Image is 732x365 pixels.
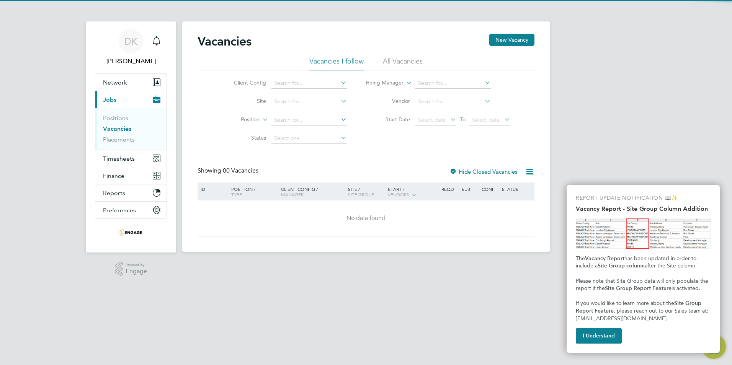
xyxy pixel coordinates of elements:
[480,182,500,196] div: Conf
[95,226,167,239] a: Go to home page
[585,255,624,262] strong: Vacancy Report
[415,78,491,89] input: Search for...
[86,21,176,253] nav: Main navigation
[119,226,142,239] img: footprintrecruitment-logo-retina.png
[415,96,491,107] input: Search for...
[418,116,446,123] span: Select date
[103,125,131,132] a: Vacancies
[348,191,374,197] span: Site Group
[271,96,347,107] input: Search for...
[222,79,266,86] label: Client Config
[576,255,585,262] span: The
[222,98,266,104] label: Site
[271,78,347,89] input: Search for...
[225,182,279,201] div: Position /
[576,278,710,292] span: Please note that Site Group data will only populate the report if the
[103,155,135,162] span: Timesheets
[458,114,468,124] span: To
[231,191,242,197] span: Type
[126,262,147,268] span: Powered by
[567,185,720,353] div: Vacancy Report - Site Group Column Addition
[124,36,137,46] span: DK
[366,116,410,123] label: Start Date
[489,34,534,46] button: New Vacancy
[346,182,386,201] div: Site /
[271,115,347,125] input: Search for...
[576,255,698,269] span: has been updated in order to include a
[95,29,167,66] a: Go to account details
[576,308,710,322] span: , please reach out to our Sales team at: [EMAIL_ADDRESS][DOMAIN_NAME]
[388,191,409,197] span: Vendors
[103,172,124,179] span: Finance
[309,57,364,70] li: Vacancies I follow
[198,34,252,49] h2: Vacancies
[103,79,127,86] span: Network
[576,205,711,212] h2: Vacancy Report - Site Group Column Addition
[95,57,167,66] span: Dawn Kennedy
[199,182,225,196] div: ID
[500,182,533,196] div: Status
[576,328,622,344] button: I Understand
[103,136,135,143] a: Placements
[598,262,645,269] strong: Site Group column
[386,182,440,202] div: Start /
[103,189,125,197] span: Reports
[216,116,260,124] label: Position
[383,57,423,70] li: All Vacancies
[126,268,147,275] span: Engage
[103,96,116,103] span: Jobs
[605,285,672,292] strong: Site Group Report Feature
[103,207,136,214] span: Preferences
[198,167,260,175] div: Showing
[576,194,711,202] p: REPORT UPDATE NOTIFICATION 📖✨
[366,98,410,104] label: Vendor
[440,182,459,196] div: Reqd
[576,218,711,249] img: Site Group Column in Vacancy Report
[279,182,346,201] div: Client Config /
[359,79,404,87] label: Hiring Manager
[271,133,347,144] input: Select one
[576,300,703,314] strong: Site Group Report Feature
[223,167,258,174] span: 00 Vacancies
[645,262,697,269] span: after the Site column.
[281,191,304,197] span: Manager
[449,168,518,175] label: Hide Closed Vacancies
[460,182,480,196] div: Sub
[472,116,500,123] span: Select date
[103,114,128,122] a: Positions
[672,285,700,292] span: is activated.
[199,214,533,222] div: No data found
[576,300,674,306] span: If you would like to learn more about the
[222,134,266,141] label: Status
